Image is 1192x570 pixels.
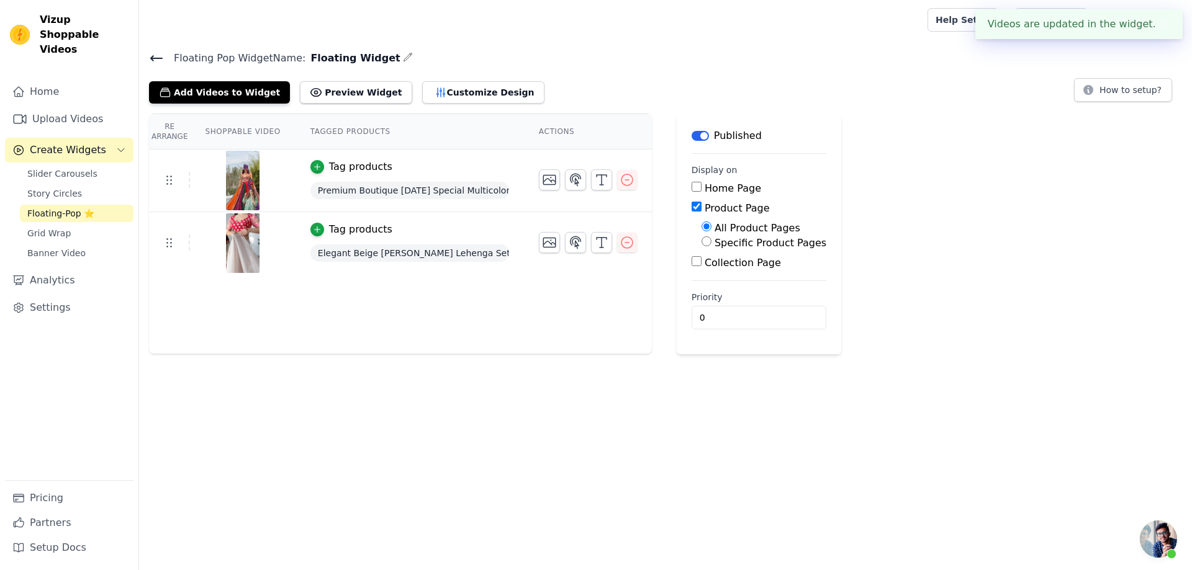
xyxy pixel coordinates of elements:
[20,165,133,182] a: Slider Carousels
[329,159,392,174] div: Tag products
[1074,78,1172,102] button: How to setup?
[10,25,30,45] img: Vizup
[5,535,133,560] a: Setup Docs
[928,8,998,32] a: Help Setup
[27,207,94,220] span: Floating-Pop ⭐
[30,143,106,158] span: Create Widgets
[1140,520,1177,558] a: Open chat
[403,50,413,66] div: Edit Name
[149,114,190,149] th: Re Arrange
[310,222,392,237] button: Tag products
[27,227,71,239] span: Grid Wrap
[300,81,412,104] button: Preview Widget
[40,12,129,57] span: Vizup Shoppable Videos
[5,107,133,131] a: Upload Videos
[539,169,560,190] button: Change Thumbnail
[975,9,1183,39] div: Videos are updated in the widget.
[705,182,761,194] label: Home Page
[5,295,133,320] a: Settings
[1156,17,1170,32] button: Close
[310,244,509,262] span: Elegant Beige [PERSON_NAME] Lehenga Set With Intricate Sequin Embellishments
[422,81,544,104] button: Customize Design
[310,182,509,199] span: Premium Boutique [DATE] Special Multicolored Faux [PERSON_NAME] Lehenga Choli
[1074,87,1172,99] a: How to setup?
[692,291,826,303] label: Priority
[225,151,260,210] img: tn-51e62c57336d441084ed7043cedf27b8.png
[20,205,133,222] a: Floating-Pop ⭐
[705,202,770,214] label: Product Page
[524,114,652,149] th: Actions
[20,244,133,262] a: Banner Video
[27,187,82,200] span: Story Circles
[164,51,305,66] span: Floating Pop Widget Name:
[539,232,560,253] button: Change Thumbnail
[20,225,133,242] a: Grid Wrap
[1015,8,1086,32] a: Book Demo
[692,164,738,176] legend: Display on
[27,247,86,259] span: Banner Video
[5,510,133,535] a: Partners
[329,222,392,237] div: Tag products
[225,213,260,273] img: tn-d589813569fa4fd7a2aa1789b07281b3.png
[149,81,290,104] button: Add Videos to Widget
[27,167,97,180] span: Slider Carousels
[705,257,781,269] label: Collection Page
[5,486,133,510] a: Pricing
[305,51,400,66] span: Floating Widget
[5,268,133,293] a: Analytics
[5,138,133,163] button: Create Widgets
[714,128,762,143] p: Published
[1097,9,1182,31] button: E ETHNICDEAL
[715,222,800,234] label: All Product Pages
[310,159,392,174] button: Tag products
[1117,9,1182,31] p: ETHNICDEAL
[715,237,826,249] label: Specific Product Pages
[190,114,295,149] th: Shoppable Video
[5,79,133,104] a: Home
[296,114,524,149] th: Tagged Products
[20,185,133,202] a: Story Circles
